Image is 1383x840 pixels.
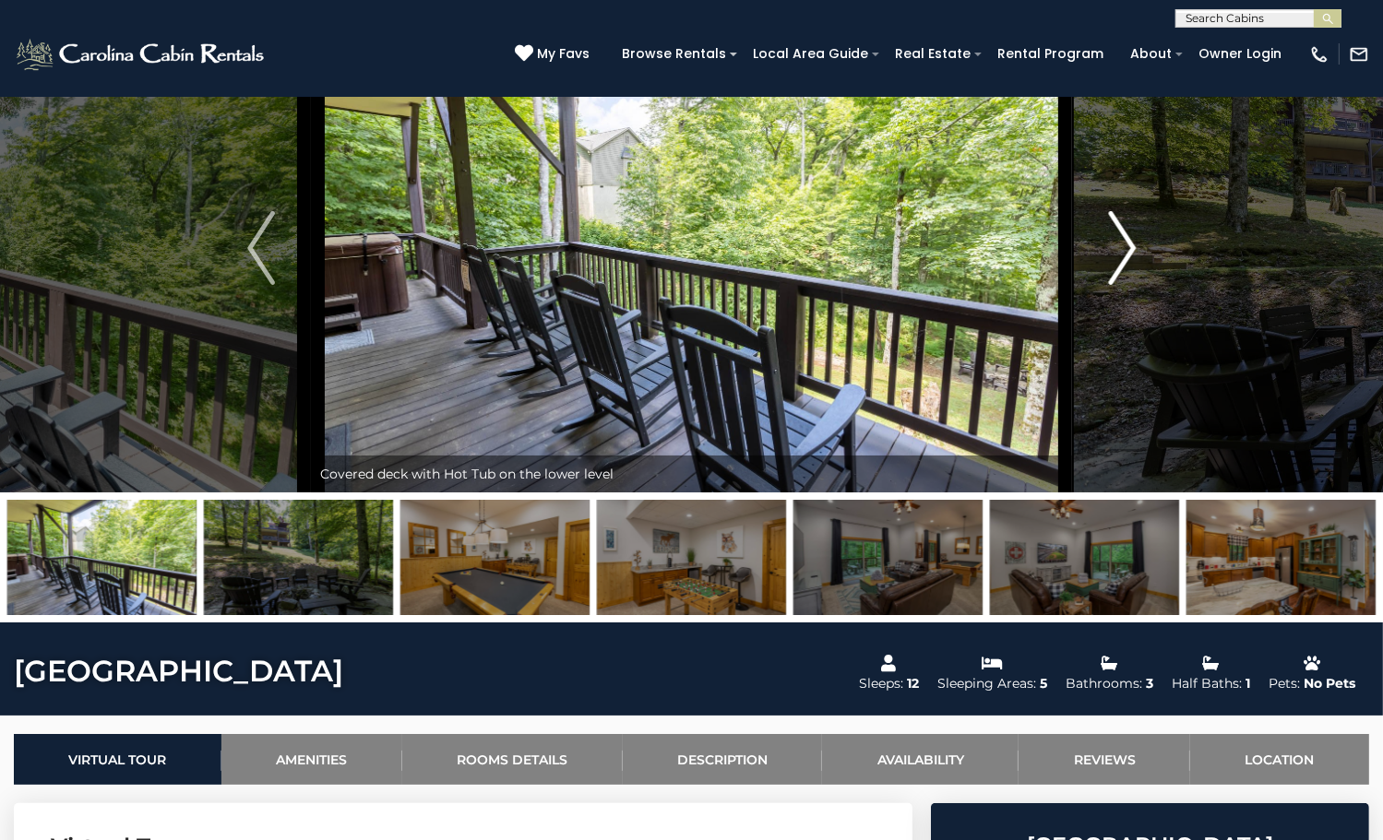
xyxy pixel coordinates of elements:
[1186,500,1376,615] img: 163274489
[204,500,393,615] img: 163274486
[613,40,735,68] a: Browse Rentals
[515,44,594,65] a: My Favs
[14,36,269,73] img: White-1-2.png
[1190,734,1369,785] a: Location
[990,500,1179,615] img: 163274472
[623,734,823,785] a: Description
[537,44,590,64] span: My Favs
[822,734,1019,785] a: Availability
[400,500,590,615] img: 163274487
[402,734,623,785] a: Rooms Details
[1072,4,1173,492] button: Next
[247,211,275,285] img: arrow
[1121,40,1181,68] a: About
[221,734,402,785] a: Amenities
[7,500,197,615] img: 163274485
[1189,40,1291,68] a: Owner Login
[597,500,786,615] img: 163274488
[14,734,221,785] a: Virtual Tour
[1349,44,1369,65] img: mail-regular-white.png
[1108,211,1136,285] img: arrow
[744,40,877,68] a: Local Area Guide
[1309,44,1329,65] img: phone-regular-white.png
[211,4,312,492] button: Previous
[311,455,1072,492] div: Covered deck with Hot Tub on the lower level
[1019,734,1190,785] a: Reviews
[793,500,983,615] img: 163274507
[886,40,980,68] a: Real Estate
[988,40,1113,68] a: Rental Program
